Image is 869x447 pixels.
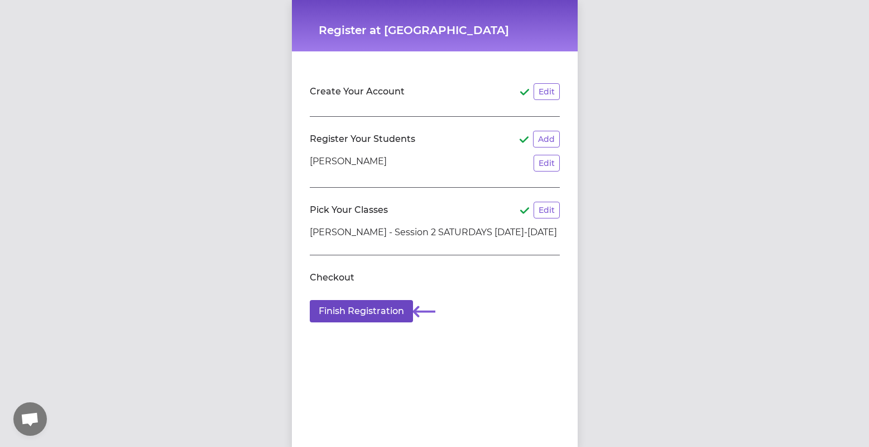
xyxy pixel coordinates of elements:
h2: Create Your Account [310,85,405,98]
li: [PERSON_NAME] - Session 2 SATURDAYS [DATE]-[DATE] [310,226,560,239]
button: Edit [534,155,560,172]
h2: Pick Your Classes [310,203,388,217]
button: Edit [534,83,560,100]
div: Open chat [13,402,47,436]
button: Edit [534,202,560,218]
button: Add [533,131,560,148]
h2: Register Your Students [310,132,415,146]
h1: Register at [GEOGRAPHIC_DATA] [319,22,551,38]
button: Finish Registration [310,300,413,322]
p: [PERSON_NAME] [310,155,387,172]
h2: Checkout [310,271,354,284]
